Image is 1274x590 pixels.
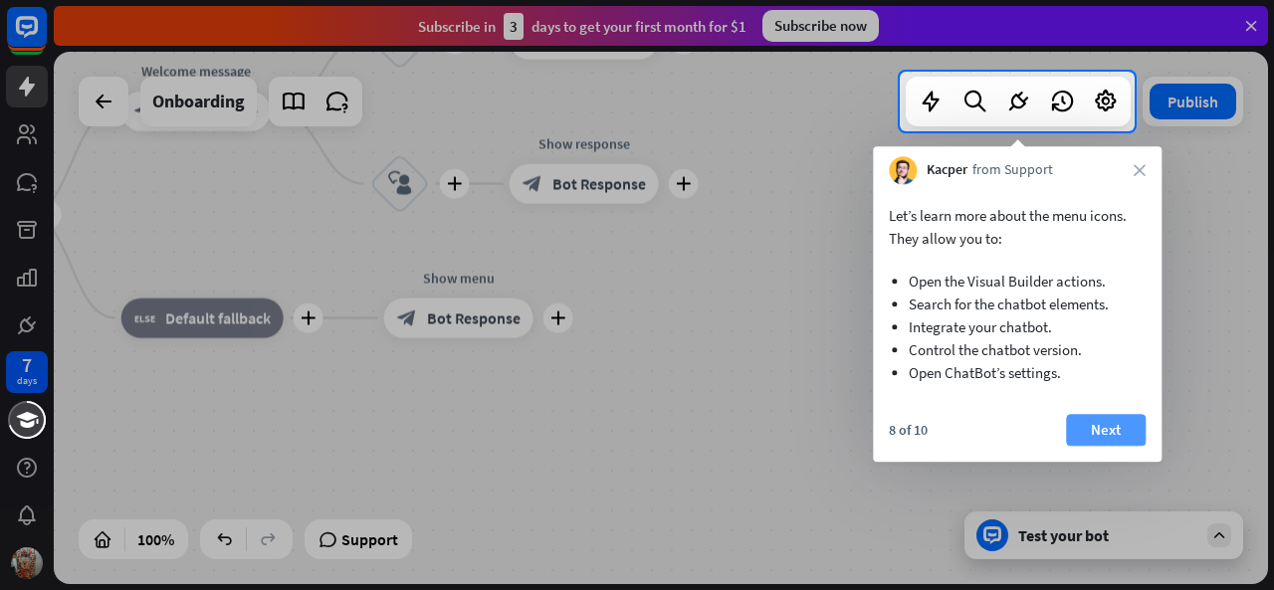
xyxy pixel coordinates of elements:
[927,161,967,181] span: Kacper
[889,421,928,439] div: 8 of 10
[909,270,1126,293] li: Open the Visual Builder actions.
[1134,164,1146,176] i: close
[909,293,1126,315] li: Search for the chatbot elements.
[909,361,1126,384] li: Open ChatBot’s settings.
[1066,414,1146,446] button: Next
[909,315,1126,338] li: Integrate your chatbot.
[972,161,1053,181] span: from Support
[909,338,1126,361] li: Control the chatbot version.
[889,204,1146,250] p: Let’s learn more about the menu icons. They allow you to:
[16,8,76,68] button: Open LiveChat chat widget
